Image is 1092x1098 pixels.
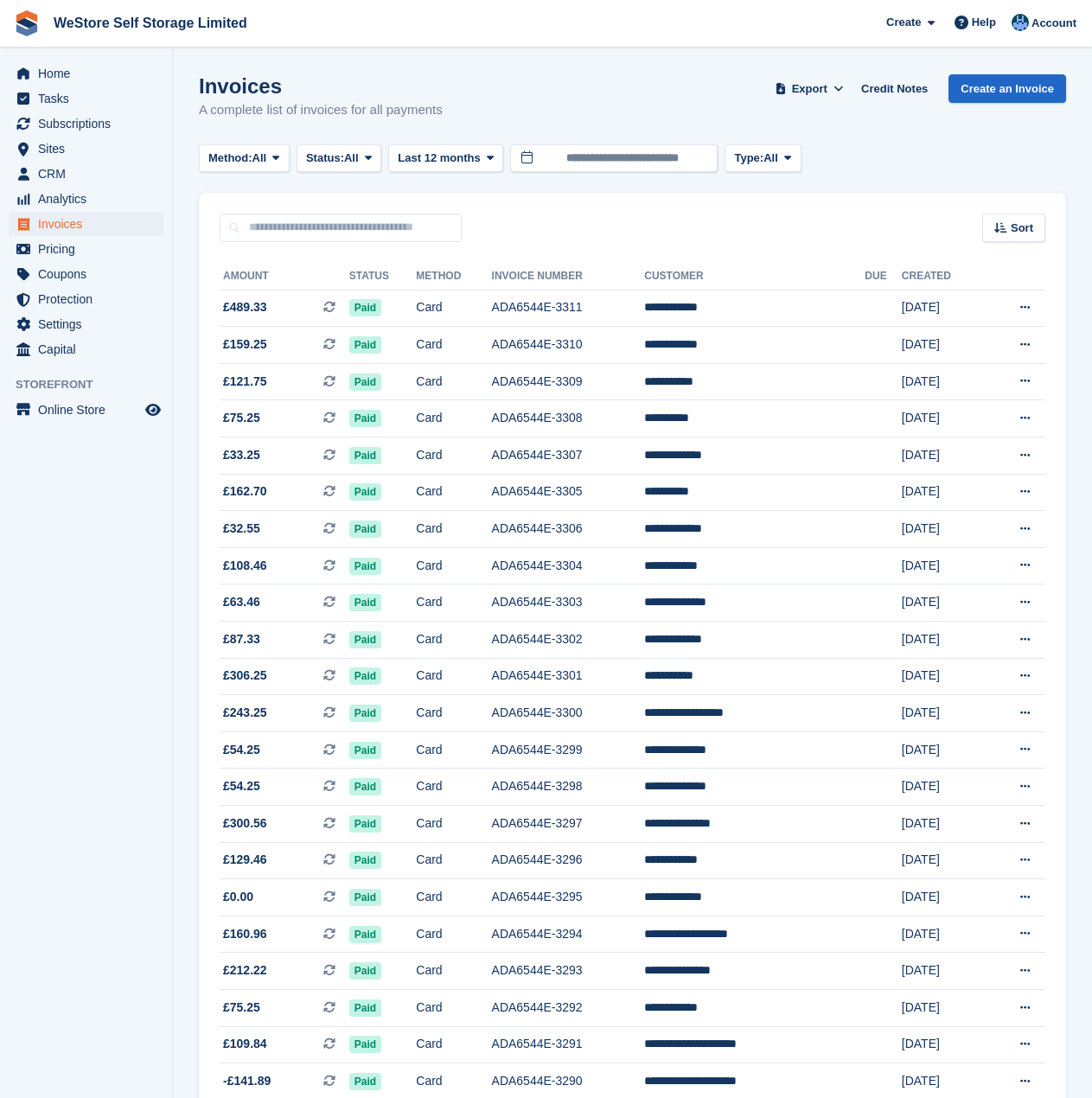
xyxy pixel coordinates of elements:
th: Due [865,263,902,290]
td: [DATE] [902,769,985,806]
span: £108.46 [223,557,267,575]
th: Status [349,263,417,290]
span: Coupons [38,262,142,286]
span: Paid [349,667,381,685]
td: Card [416,511,491,548]
a: Preview store [143,399,163,420]
span: £212.22 [223,961,267,980]
td: ADA6544E-3299 [492,731,645,769]
span: -£141.89 [223,1072,271,1090]
td: Card [416,806,491,843]
a: Credit Notes [854,74,935,103]
span: Method: [208,150,252,167]
td: [DATE] [902,842,985,879]
span: Create [886,14,921,31]
span: £63.46 [223,593,260,611]
span: CRM [38,162,142,186]
td: Card [416,658,491,695]
a: menu [9,162,163,186]
td: [DATE] [902,400,985,437]
span: £162.70 [223,482,267,501]
td: [DATE] [902,290,985,327]
span: £75.25 [223,999,260,1017]
th: Created [902,263,985,290]
th: Invoice Number [492,263,645,290]
th: Amount [220,263,349,290]
td: Card [416,474,491,511]
td: Card [416,584,491,622]
span: Paid [349,299,381,316]
button: Type: All [725,144,801,173]
td: [DATE] [902,989,985,1026]
span: Paid [349,373,381,391]
a: menu [9,287,163,311]
td: Card [416,695,491,732]
span: Paid [349,447,381,464]
td: Card [416,290,491,327]
span: All [763,150,778,167]
td: [DATE] [902,547,985,584]
td: Card [416,547,491,584]
a: menu [9,312,163,336]
span: Last 12 months [398,150,480,167]
td: Card [416,622,491,659]
span: Capital [38,337,142,361]
span: £109.84 [223,1035,267,1053]
th: Method [416,263,491,290]
td: [DATE] [902,474,985,511]
span: Online Store [38,398,142,422]
td: Card [416,437,491,475]
span: £32.55 [223,520,260,538]
td: [DATE] [902,695,985,732]
td: ADA6544E-3310 [492,327,645,364]
a: menu [9,212,163,236]
span: Paid [349,558,381,575]
a: menu [9,112,163,136]
td: ADA6544E-3308 [492,400,645,437]
td: ADA6544E-3309 [492,363,645,400]
span: Paid [349,631,381,648]
a: menu [9,237,163,261]
span: Paid [349,889,381,906]
a: menu [9,137,163,161]
td: [DATE] [902,658,985,695]
td: [DATE] [902,806,985,843]
td: ADA6544E-3300 [492,695,645,732]
a: menu [9,398,163,422]
span: Paid [349,594,381,611]
span: £87.33 [223,630,260,648]
td: ADA6544E-3304 [492,547,645,584]
span: £300.56 [223,814,267,833]
td: ADA6544E-3298 [492,769,645,806]
td: [DATE] [902,731,985,769]
img: Joanne Goff [1012,14,1029,31]
span: Paid [349,926,381,943]
td: [DATE] [902,916,985,953]
td: ADA6544E-3296 [492,842,645,879]
td: ADA6544E-3311 [492,290,645,327]
span: Tasks [38,86,142,111]
td: [DATE] [902,622,985,659]
td: Card [416,842,491,879]
span: £33.25 [223,446,260,464]
td: ADA6544E-3302 [492,622,645,659]
span: Paid [349,1036,381,1053]
span: All [344,150,359,167]
td: ADA6544E-3294 [492,916,645,953]
td: ADA6544E-3291 [492,1026,645,1063]
td: [DATE] [902,437,985,475]
span: Pricing [38,237,142,261]
td: ADA6544E-3295 [492,879,645,916]
span: Paid [349,1073,381,1090]
td: Card [416,879,491,916]
td: ADA6544E-3301 [492,658,645,695]
span: Paid [349,999,381,1017]
span: Paid [349,852,381,869]
span: Export [792,80,827,98]
span: Paid [349,336,381,354]
td: Card [416,731,491,769]
span: Paid [349,705,381,722]
span: £489.33 [223,298,267,316]
td: Card [416,400,491,437]
td: Card [416,953,491,990]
